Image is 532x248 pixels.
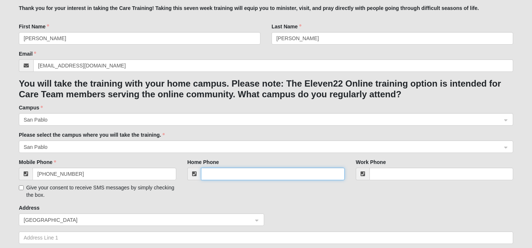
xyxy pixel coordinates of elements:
[19,104,43,111] label: Campus
[24,216,246,224] span: United States
[24,116,495,124] span: San Pablo
[356,158,386,166] label: Work Phone
[26,185,174,198] span: Give your consent to receive SMS messages by simply checking the box.
[19,50,36,57] label: Email
[272,23,301,30] label: Last Name
[19,185,24,190] input: Give your consent to receive SMS messages by simply checking the box.
[19,78,513,100] h3: You will take the training with your home campus. Please note: The Eleven22 Online training optio...
[19,231,513,244] input: Address Line 1
[19,23,49,30] label: First Name
[19,158,56,166] label: Mobile Phone
[19,131,165,139] label: Please select the campus where you will take the training.
[187,158,219,166] label: Home Phone
[19,204,40,212] label: Address
[24,143,495,151] span: San Pablo
[19,5,513,11] h5: Thank you for your interest in taking the Care Training! Taking this seven week training will equ...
